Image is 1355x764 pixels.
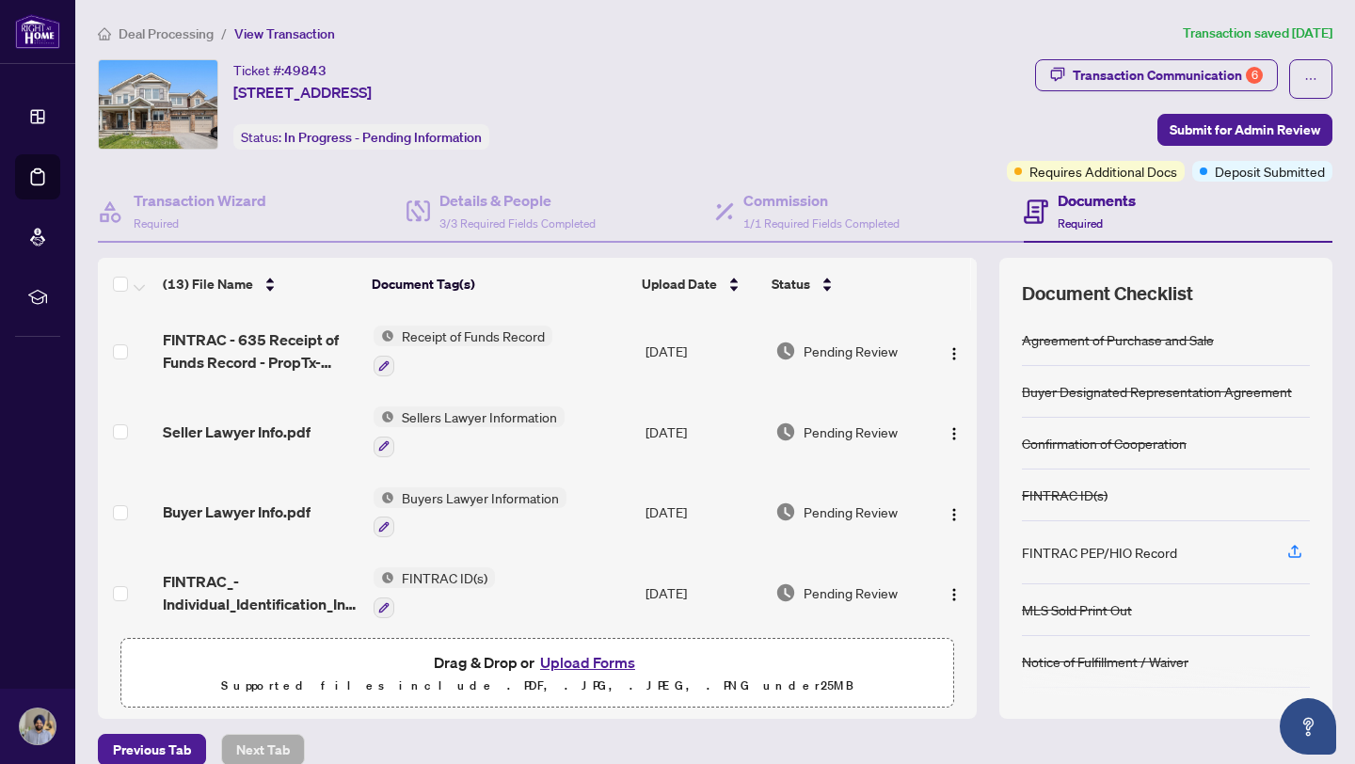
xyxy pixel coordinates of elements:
span: FINTRAC_- Individual_Identification_Information_Record.pdf [163,570,359,615]
div: Agreement of Purchase and Sale [1022,329,1214,350]
img: Logo [947,587,962,602]
button: Submit for Admin Review [1157,114,1332,146]
img: Status Icon [374,326,394,346]
img: Document Status [775,422,796,442]
span: 1/1 Required Fields Completed [743,216,900,231]
h4: Documents [1058,189,1136,212]
span: Pending Review [804,422,898,442]
button: Status IconFINTRAC ID(s) [374,567,495,618]
span: Pending Review [804,501,898,522]
img: Status Icon [374,487,394,508]
span: Receipt of Funds Record [394,326,552,346]
span: Submit for Admin Review [1170,115,1320,145]
span: Buyers Lawyer Information [394,487,566,508]
img: Status Icon [374,406,394,427]
div: Buyer Designated Representation Agreement [1022,381,1292,402]
span: Status [772,274,810,294]
span: FINTRAC ID(s) [394,567,495,588]
span: Buyer Lawyer Info.pdf [163,501,311,523]
span: Seller Lawyer Info.pdf [163,421,311,443]
td: [DATE] [638,391,768,472]
div: Transaction Communication [1073,60,1263,90]
p: Supported files include .PDF, .JPG, .JPEG, .PNG under 25 MB [133,675,942,697]
img: Document Status [775,341,796,361]
span: View Transaction [234,25,335,42]
div: Status: [233,124,489,150]
span: In Progress - Pending Information [284,129,482,146]
img: Logo [947,507,962,522]
img: Logo [947,346,962,361]
h4: Transaction Wizard [134,189,266,212]
div: 6 [1246,67,1263,84]
img: Document Status [775,582,796,603]
button: Upload Forms [534,650,641,675]
button: Logo [939,417,969,447]
span: Pending Review [804,582,898,603]
span: Pending Review [804,341,898,361]
article: Transaction saved [DATE] [1183,23,1332,44]
h4: Details & People [439,189,596,212]
span: ellipsis [1304,72,1317,86]
img: Profile Icon [20,708,56,744]
div: Notice of Fulfillment / Waiver [1022,651,1188,672]
span: home [98,27,111,40]
div: MLS Sold Print Out [1022,599,1132,620]
td: [DATE] [638,472,768,553]
span: Deal Processing [119,25,214,42]
span: Document Checklist [1022,280,1193,307]
td: [DATE] [638,310,768,391]
li: / [221,23,227,44]
span: Requires Additional Docs [1029,161,1177,182]
button: Logo [939,497,969,527]
span: 3/3 Required Fields Completed [439,216,596,231]
button: Status IconSellers Lawyer Information [374,406,565,457]
button: Status IconBuyers Lawyer Information [374,487,566,538]
span: Deposit Submitted [1215,161,1325,182]
img: IMG-X12208885_1.jpg [99,60,217,149]
span: Drag & Drop orUpload FormsSupported files include .PDF, .JPG, .JPEG, .PNG under25MB [121,639,953,708]
img: Status Icon [374,567,394,588]
span: FINTRAC - 635 Receipt of Funds Record - PropTx-OREA_[DATE] 15_21_47.pdf [163,328,359,374]
span: 49843 [284,62,327,79]
button: Logo [939,336,969,366]
th: Upload Date [634,258,763,310]
th: Document Tag(s) [364,258,634,310]
th: (13) File Name [155,258,364,310]
div: FINTRAC PEP/HIO Record [1022,542,1177,563]
span: Upload Date [642,274,717,294]
div: FINTRAC ID(s) [1022,485,1108,505]
button: Logo [939,578,969,608]
button: Transaction Communication6 [1035,59,1278,91]
img: Logo [947,426,962,441]
span: Sellers Lawyer Information [394,406,565,427]
div: Ticket #: [233,59,327,81]
span: (13) File Name [163,274,253,294]
th: Status [764,258,926,310]
span: Required [1058,216,1103,231]
h4: Commission [743,189,900,212]
img: Document Status [775,501,796,522]
div: Confirmation of Cooperation [1022,433,1187,454]
td: [DATE] [638,552,768,633]
img: logo [15,14,60,49]
span: [STREET_ADDRESS] [233,81,372,103]
button: Open asap [1280,698,1336,755]
button: Status IconReceipt of Funds Record [374,326,552,376]
span: Required [134,216,179,231]
span: Drag & Drop or [434,650,641,675]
